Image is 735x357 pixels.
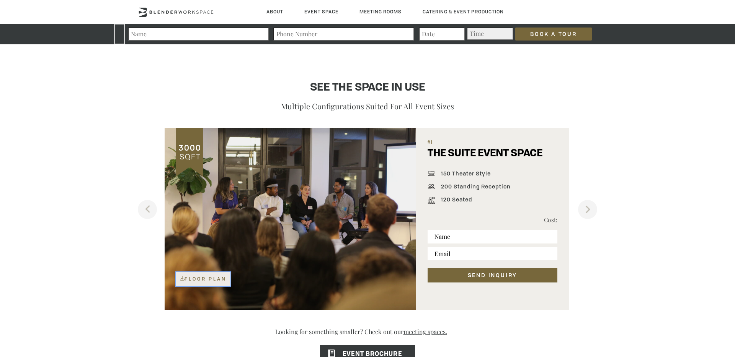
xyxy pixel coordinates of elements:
[403,321,460,342] a: meeting spaces.
[597,259,735,357] iframe: Chat Widget
[428,140,557,148] span: #1
[578,200,597,219] button: Next
[138,200,157,219] button: Previous
[178,151,201,162] span: SQFT
[492,215,557,224] p: Cost:
[437,196,472,205] span: 120 Seated
[515,28,592,41] input: Book a Tour
[178,143,201,153] span: 3000
[437,183,511,192] span: 200 Standing Reception
[176,100,559,113] p: Multiple configurations suited for all event sizes
[176,81,559,95] h4: See the space in use
[176,272,230,286] a: Floor Plan
[428,230,557,243] input: Name
[161,328,574,343] p: Looking for something smaller? Check out our
[428,268,557,282] button: SEND INQUIRY
[419,28,465,41] input: Date
[128,28,269,41] input: Name
[437,170,491,179] span: 150 Theater Style
[428,148,542,167] h5: THE SUITE EVENT SPACE
[428,247,557,260] input: Email
[273,28,414,41] input: Phone Number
